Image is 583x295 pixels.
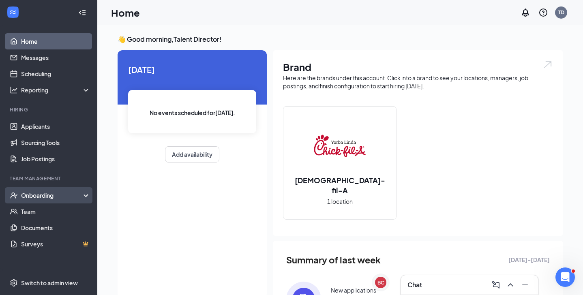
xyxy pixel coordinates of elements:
[21,49,90,66] a: Messages
[21,86,91,94] div: Reporting
[520,280,530,290] svg: Minimize
[21,33,90,49] a: Home
[21,203,90,220] a: Team
[78,9,86,17] svg: Collapse
[489,278,502,291] button: ComposeMessage
[150,108,235,117] span: No events scheduled for [DATE] .
[21,220,90,236] a: Documents
[314,120,366,172] img: Chick-fil-A
[519,278,532,291] button: Minimize
[21,118,90,135] a: Applicants
[491,280,501,290] svg: ComposeMessage
[10,86,18,94] svg: Analysis
[504,278,517,291] button: ChevronUp
[128,63,256,76] span: [DATE]
[10,279,18,287] svg: Settings
[327,197,353,206] span: 1 location
[21,135,90,151] a: Sourcing Tools
[542,60,553,69] img: open.6027fd2a22e1237b5b06.svg
[165,146,219,162] button: Add availability
[21,151,90,167] a: Job Postings
[21,279,78,287] div: Switch to admin view
[10,191,18,199] svg: UserCheck
[21,66,90,82] a: Scheduling
[407,280,422,289] h3: Chat
[10,175,89,182] div: Team Management
[331,286,376,294] div: New applications
[506,280,515,290] svg: ChevronUp
[283,74,553,90] div: Here are the brands under this account. Click into a brand to see your locations, managers, job p...
[538,8,548,17] svg: QuestionInfo
[521,8,530,17] svg: Notifications
[555,267,575,287] iframe: Intercom live chat
[21,236,90,252] a: SurveysCrown
[558,9,564,16] div: TD
[10,106,89,113] div: Hiring
[9,8,17,16] svg: WorkstreamLogo
[283,175,396,195] h2: [DEMOGRAPHIC_DATA]-fil-A
[377,279,384,286] div: BC
[111,6,140,19] h1: Home
[508,255,550,264] span: [DATE] - [DATE]
[286,253,381,267] span: Summary of last week
[283,60,553,74] h1: Brand
[118,35,563,44] h3: 👋 Good morning, Talent Director !
[21,191,84,199] div: Onboarding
